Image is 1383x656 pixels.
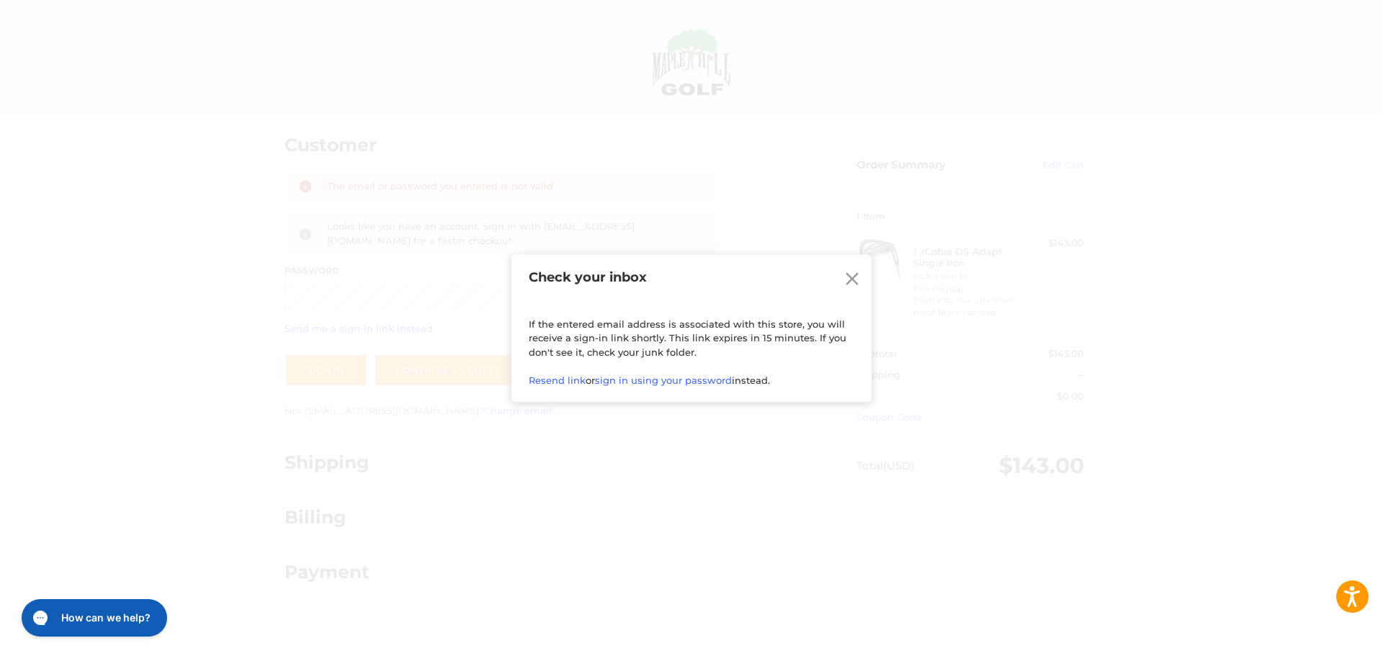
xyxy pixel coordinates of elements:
a: Resend link [529,374,586,386]
iframe: Gorgias live chat messenger [14,594,171,642]
span: If the entered email address is associated with this store, you will receive a sign-in link short... [529,318,846,358]
h2: Check your inbox [529,270,854,287]
p: or instead. [529,374,854,388]
a: sign in using your password [595,374,732,386]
